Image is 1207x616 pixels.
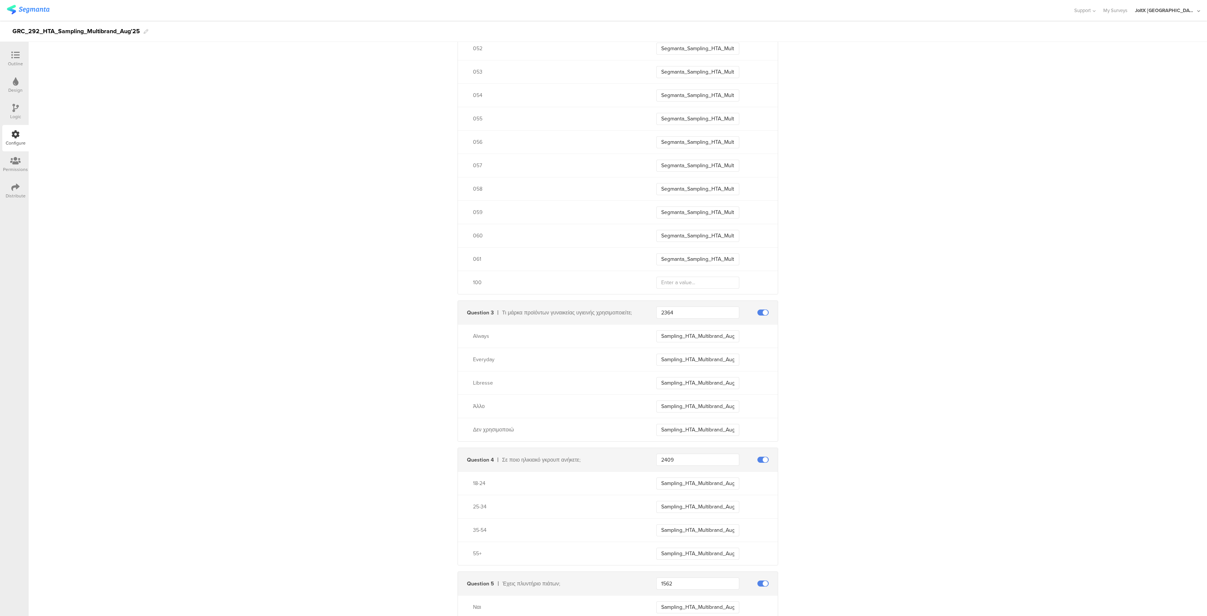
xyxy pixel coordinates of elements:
input: Enter a value... [656,160,739,172]
div: Ναι [473,603,638,611]
div: 35-54 [473,526,638,534]
input: Enter a value... [656,89,739,102]
div: Έχεις πλυντήριο πιάτων; [502,580,638,588]
div: 053 [473,68,638,76]
img: segmanta logo [7,5,49,14]
div: Everyday [473,356,638,363]
div: Question 5 [467,580,494,588]
div: Άλλο [473,402,638,410]
input: Enter a value... [656,330,739,342]
div: 059 [473,208,638,216]
input: Enter a value... [656,66,739,78]
input: Enter a value... [656,400,739,413]
div: 052 [473,45,638,52]
div: Question 3 [467,309,494,317]
div: Σε ποιο ηλικιακό γκρουπ ανήκετε; [502,456,638,464]
input: Enter a value... [656,113,739,125]
input: Enter a value... [656,136,739,148]
div: JoltX [GEOGRAPHIC_DATA] [1135,7,1195,14]
input: Enter a key... [656,577,739,590]
div: 057 [473,162,638,169]
input: Enter a value... [656,377,739,389]
input: Enter a value... [656,230,739,242]
input: Enter a value... [656,501,739,513]
input: Enter a key... [656,454,739,466]
input: Enter a value... [656,524,739,536]
div: GRC_292_HTA_Sampling_Multibrand_Aug'25 [12,25,140,37]
input: Enter a value... [656,477,739,490]
input: Enter a value... [656,277,739,289]
div: 058 [473,185,638,193]
div: 061 [473,255,638,263]
div: Δεν χρησιμοποιώ [473,426,638,434]
div: 056 [473,138,638,146]
div: Configure [6,140,26,146]
input: Enter a value... [656,206,739,219]
div: Distribute [6,192,26,199]
div: 25-34 [473,503,638,511]
div: 18-24 [473,479,638,487]
span: Support [1074,7,1091,14]
div: 060 [473,232,638,240]
div: 100 [473,279,638,286]
input: Enter a value... [656,253,739,265]
input: Enter a value... [656,601,739,613]
div: 055 [473,115,638,123]
input: Enter a value... [656,183,739,195]
div: Question 4 [467,456,494,464]
input: Enter a value... [656,354,739,366]
div: 054 [473,91,638,99]
div: Always [473,332,638,340]
div: Outline [8,60,23,67]
input: Enter a value... [656,424,739,436]
div: Design [8,87,23,94]
div: Libresse [473,379,638,387]
input: Enter a value... [656,548,739,560]
div: Τι μάρκα προϊόντων γυναικείας υγιεινής χρησιμοποιείτε; [502,309,638,317]
input: Enter a key... [656,306,739,319]
input: Enter a value... [656,43,739,55]
div: 55+ [473,550,638,557]
div: Logic [10,113,21,120]
div: Permissions [3,166,28,173]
